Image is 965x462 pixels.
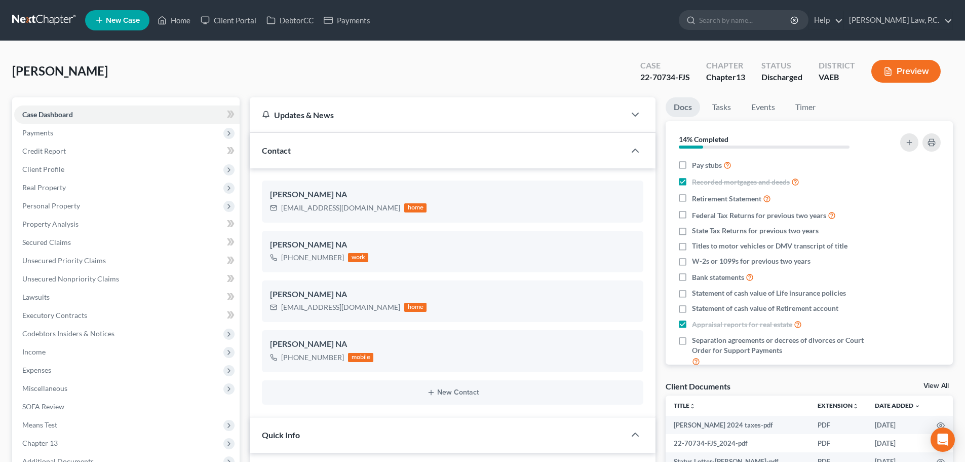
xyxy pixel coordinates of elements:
span: Statement of cash value of Life insurance policies [692,288,846,298]
td: [PERSON_NAME] 2024 taxes-pdf [666,416,809,434]
span: Case Dashboard [22,110,73,119]
span: Quick Info [262,430,300,440]
span: Executory Contracts [22,311,87,319]
span: Chapter 13 [22,439,58,447]
span: [PERSON_NAME] [12,63,108,78]
span: State Tax Returns for previous two years [692,226,819,236]
div: [PERSON_NAME] NA [270,289,635,301]
span: Statement of cash value of Retirement account [692,303,838,313]
td: 22-70734-FJS_2024-pdf [666,434,809,452]
a: Date Added expand_more [875,402,920,409]
td: [DATE] [867,434,929,452]
div: work [348,253,368,262]
a: Property Analysis [14,215,240,233]
span: Income [22,347,46,356]
input: Search by name... [699,11,792,29]
div: Updates & News [262,110,613,120]
span: Separation agreements or decrees of divorces or Court Order for Support Payments [692,335,872,356]
i: unfold_more [853,403,859,409]
span: New Case [106,17,140,24]
td: PDF [809,416,867,434]
div: Open Intercom Messenger [931,428,955,452]
div: Chapter [706,60,745,72]
a: Case Dashboard [14,105,240,124]
a: Extensionunfold_more [818,402,859,409]
a: SOFA Review [14,398,240,416]
span: Recorded mortgages and deeds [692,177,790,187]
div: [EMAIL_ADDRESS][DOMAIN_NAME] [281,302,400,312]
div: Chapter [706,72,745,83]
div: Case [640,60,690,72]
span: Property Analysis [22,220,79,228]
a: DebtorCC [261,11,319,29]
span: Retirement Statement [692,194,761,204]
span: Real Property [22,183,66,192]
i: unfold_more [689,403,696,409]
span: Bank statements [692,272,744,282]
span: Codebtors Insiders & Notices [22,329,114,338]
span: Payments [22,128,53,137]
span: W-2s or 1099s for previous two years [692,256,810,266]
div: [PERSON_NAME] NA [270,239,635,251]
div: Client Documents [666,381,730,392]
div: home [404,203,427,212]
a: Executory Contracts [14,306,240,325]
a: Unsecured Nonpriority Claims [14,270,240,288]
a: View All [923,382,949,389]
span: Unsecured Nonpriority Claims [22,274,119,283]
div: [PERSON_NAME] NA [270,338,635,350]
div: Status [761,60,802,72]
a: Secured Claims [14,233,240,252]
span: Client Profile [22,165,64,173]
a: [PERSON_NAME] Law, P.C. [844,11,952,29]
span: Miscellaneous [22,384,67,393]
div: District [819,60,855,72]
span: Secured Claims [22,238,71,246]
a: Titleunfold_more [674,402,696,409]
i: expand_more [914,403,920,409]
div: Discharged [761,72,802,83]
span: Titles to motor vehicles or DMV transcript of title [692,241,847,251]
span: 13 [736,72,745,82]
td: [DATE] [867,416,929,434]
span: SOFA Review [22,402,64,411]
div: 22-70734-FJS [640,72,690,83]
a: Client Portal [196,11,261,29]
a: Home [152,11,196,29]
a: Credit Report [14,142,240,160]
div: VAEB [819,72,855,83]
a: Payments [319,11,375,29]
span: Credit Report [22,147,66,155]
a: Unsecured Priority Claims [14,252,240,270]
span: Expenses [22,366,51,374]
a: Lawsuits [14,288,240,306]
span: Contact [262,146,291,155]
div: [EMAIL_ADDRESS][DOMAIN_NAME] [281,203,400,213]
div: home [404,303,427,312]
div: [PHONE_NUMBER] [281,352,344,363]
a: Events [743,97,783,117]
div: [PHONE_NUMBER] [281,253,344,263]
span: Means Test [22,420,57,429]
a: Help [809,11,843,29]
button: Preview [871,60,941,83]
span: Unsecured Priority Claims [22,256,106,265]
a: Timer [787,97,824,117]
a: Docs [666,97,700,117]
span: Personal Property [22,201,80,210]
span: Lawsuits [22,293,50,301]
span: Appraisal reports for real estate [692,319,792,330]
div: [PERSON_NAME] NA [270,189,635,201]
a: Tasks [704,97,739,117]
strong: 14% Completed [679,135,728,144]
span: Pay stubs [692,160,722,170]
button: New Contact [270,388,635,397]
span: Federal Tax Returns for previous two years [692,210,826,221]
td: PDF [809,434,867,452]
div: mobile [348,353,373,362]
